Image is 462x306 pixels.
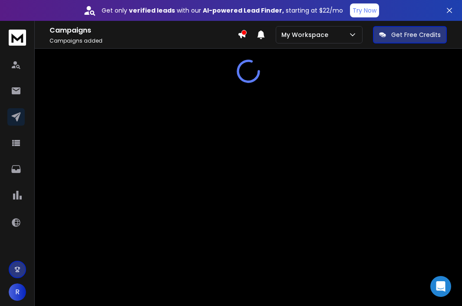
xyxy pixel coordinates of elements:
[353,6,376,15] p: Try Now
[49,25,238,36] h1: Campaigns
[350,3,379,17] button: Try Now
[281,30,332,39] p: My Workspace
[49,37,238,44] p: Campaigns added
[129,6,175,15] strong: verified leads
[102,6,343,15] p: Get only with our starting at $22/mo
[203,6,284,15] strong: AI-powered Lead Finder,
[9,283,26,301] button: R
[9,30,26,46] img: logo
[430,276,451,297] div: Open Intercom Messenger
[391,30,441,39] p: Get Free Credits
[373,26,447,43] button: Get Free Credits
